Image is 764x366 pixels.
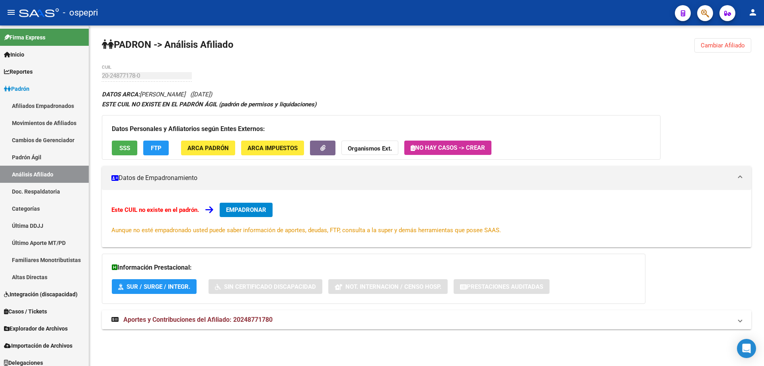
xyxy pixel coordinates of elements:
[112,123,651,135] h3: Datos Personales y Afiliatorios según Entes Externos:
[6,8,16,17] mat-icon: menu
[111,174,732,182] mat-panel-title: Datos de Empadronamiento
[4,290,78,299] span: Integración (discapacidad)
[345,283,441,290] span: Not. Internacion / Censo Hosp.
[694,38,751,53] button: Cambiar Afiliado
[348,145,392,152] strong: Organismos Ext.
[4,67,33,76] span: Reportes
[701,42,745,49] span: Cambiar Afiliado
[4,33,45,42] span: Firma Express
[143,141,169,155] button: FTP
[123,316,273,323] span: Aportes y Contribuciones del Afiliado: 20248771780
[241,141,304,155] button: ARCA Impuestos
[454,279,550,294] button: Prestaciones Auditadas
[341,141,398,155] button: Organismos Ext.
[127,283,190,290] span: SUR / SURGE / INTEGR.
[4,324,68,333] span: Explorador de Archivos
[151,145,162,152] span: FTP
[328,279,448,294] button: Not. Internacion / Censo Hosp.
[112,141,137,155] button: SSS
[737,339,756,358] div: Open Intercom Messenger
[404,141,491,155] button: No hay casos -> Crear
[102,91,185,98] span: [PERSON_NAME]
[190,91,212,98] span: ([DATE])
[63,4,98,22] span: - ospepri
[102,166,751,190] mat-expansion-panel-header: Datos de Empadronamiento
[111,227,501,234] span: Aunque no esté empadronado usted puede saber información de aportes, deudas, FTP, consulta a la s...
[102,39,234,50] strong: PADRON -> Análisis Afiliado
[226,206,266,213] span: EMPADRONAR
[102,190,751,247] div: Datos de Empadronamiento
[224,283,316,290] span: Sin Certificado Discapacidad
[209,279,322,294] button: Sin Certificado Discapacidad
[220,203,273,217] button: EMPADRONAR
[4,307,47,316] span: Casos / Tickets
[748,8,758,17] mat-icon: person
[187,145,229,152] span: ARCA Padrón
[112,279,197,294] button: SUR / SURGE / INTEGR.
[102,91,140,98] strong: DATOS ARCA:
[181,141,235,155] button: ARCA Padrón
[411,144,485,151] span: No hay casos -> Crear
[248,145,298,152] span: ARCA Impuestos
[102,101,316,108] strong: ESTE CUIL NO EXISTE EN EL PADRÓN ÁGIL (padrón de permisos y liquidaciones)
[4,341,72,350] span: Importación de Archivos
[112,262,635,273] h3: Información Prestacional:
[111,206,199,213] strong: Este CUIL no existe en el padrón.
[119,145,130,152] span: SSS
[467,283,543,290] span: Prestaciones Auditadas
[4,50,24,59] span: Inicio
[4,84,29,93] span: Padrón
[102,310,751,329] mat-expansion-panel-header: Aportes y Contribuciones del Afiliado: 20248771780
